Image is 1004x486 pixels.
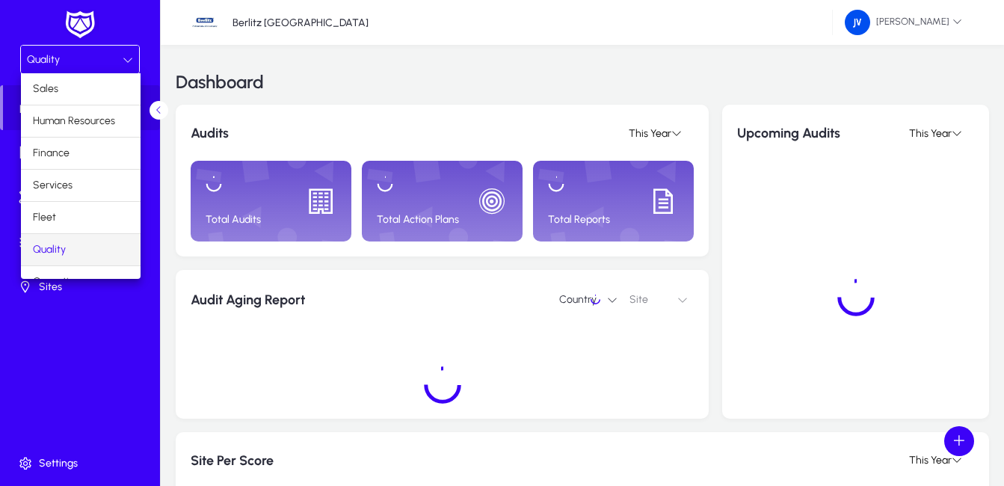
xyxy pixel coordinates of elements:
span: Services [33,176,73,194]
span: Fleet [33,209,56,227]
span: Operations [33,273,85,291]
span: Sales [33,80,58,98]
span: Finance [33,144,70,162]
span: Human Resources [33,112,115,130]
span: Quality [33,241,66,259]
